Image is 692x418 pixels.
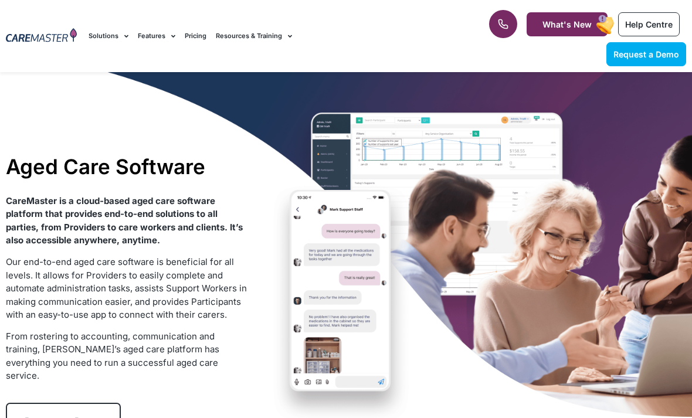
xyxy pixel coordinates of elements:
[6,256,247,320] span: Our end-to-end aged care software is beneficial for all levels. It allows for Providers to easily...
[618,12,680,36] a: Help Centre
[6,28,77,44] img: CareMaster Logo
[606,42,686,66] a: Request a Demo
[6,154,250,179] h1: Aged Care Software
[542,19,592,29] span: What's New
[6,195,243,246] strong: CareMaster is a cloud-based aged care software platform that provides end-to-end solutions to all...
[6,331,219,382] span: From rostering to accounting, communication and training, [PERSON_NAME]’s aged care platform has ...
[527,12,608,36] a: What's New
[138,16,175,56] a: Features
[89,16,128,56] a: Solutions
[89,16,442,56] nav: Menu
[613,49,679,59] span: Request a Demo
[625,19,673,29] span: Help Centre
[185,16,206,56] a: Pricing
[216,16,292,56] a: Resources & Training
